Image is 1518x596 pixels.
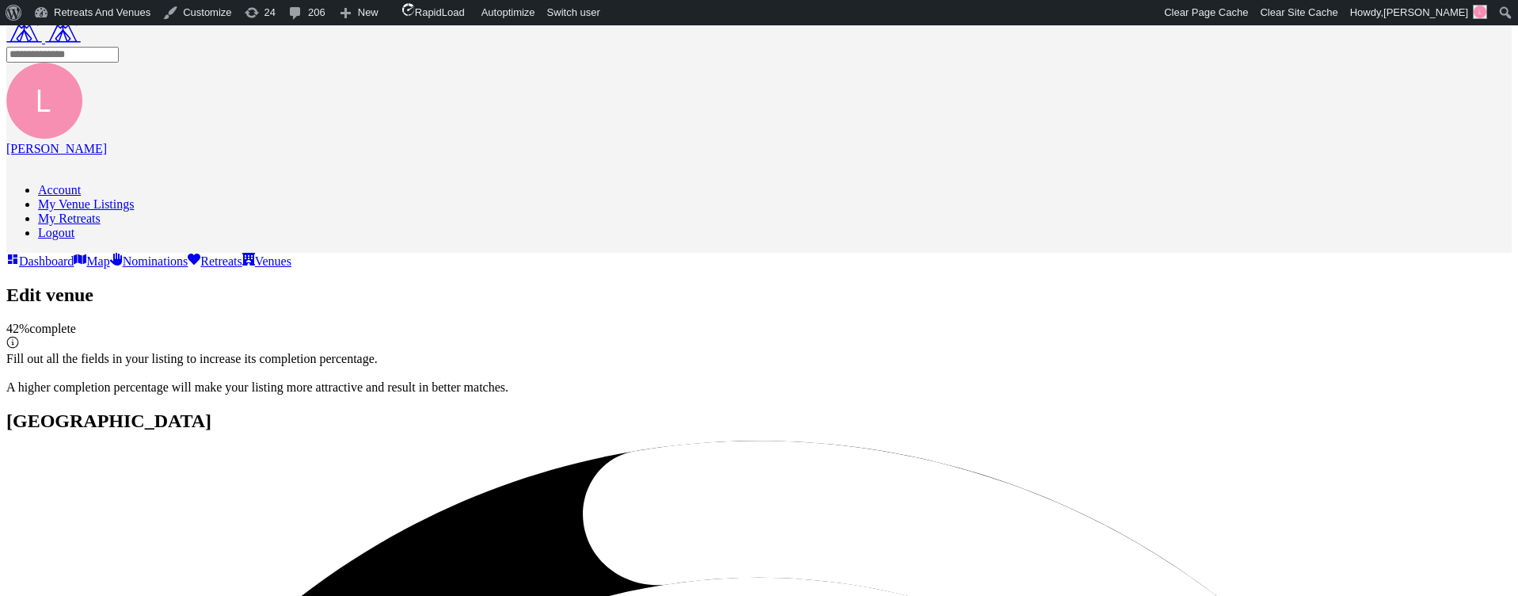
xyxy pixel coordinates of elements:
[255,254,291,268] span: Venues
[1260,6,1337,18] span: Clear Site Cache
[86,254,109,268] span: Map
[200,254,242,268] span: Retreats
[188,254,242,268] a: Retreats
[6,63,1512,170] a: [PERSON_NAME]
[242,254,291,268] a: Venues
[38,197,134,211] a: My Venue Listings
[38,183,81,197] a: Account
[19,254,74,268] span: Dashboard
[38,212,101,225] a: My Retreats
[6,322,76,335] span: 42 % complete
[74,254,109,268] a: Map
[38,226,74,239] a: Logout
[6,285,1512,306] h2: Edit venue
[1164,6,1248,18] span: Clear Page Cache
[6,183,1512,240] ul: [PERSON_NAME]
[110,254,188,268] a: Nominations
[6,352,1512,395] div: Fill out all the fields in your listing to increase its completion percentage. A higher completio...
[123,254,188,268] span: Nominations
[6,254,74,268] a: Dashboard
[1383,6,1468,18] span: [PERSON_NAME]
